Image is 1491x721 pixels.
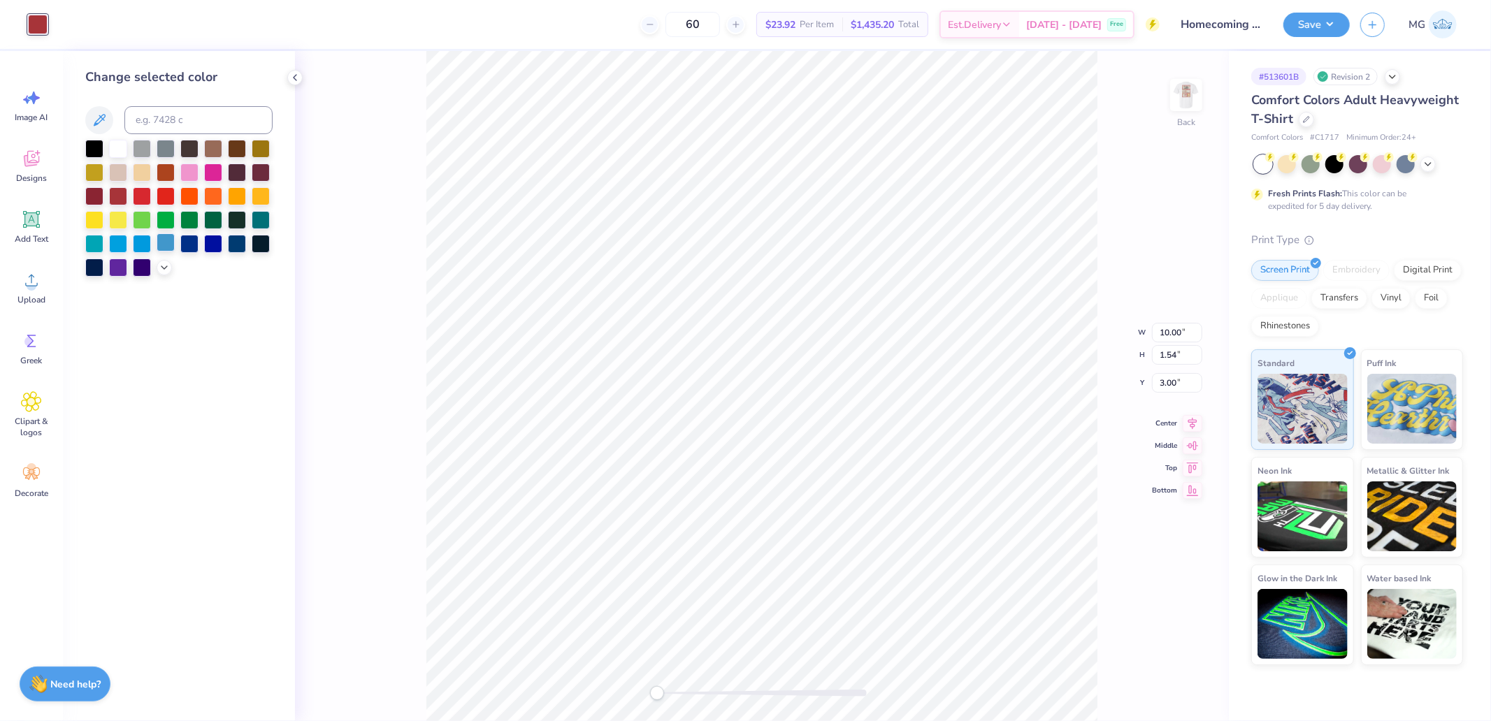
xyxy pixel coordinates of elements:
span: Comfort Colors Adult Heavyweight T-Shirt [1251,92,1459,127]
span: Upload [17,294,45,305]
div: Screen Print [1251,260,1319,281]
span: Clipart & logos [8,416,55,438]
img: Michael Galon [1429,10,1457,38]
div: This color can be expedited for 5 day delivery. [1268,187,1440,212]
img: Neon Ink [1258,481,1348,551]
img: Water based Ink [1367,589,1457,659]
span: Top [1152,463,1177,474]
div: Digital Print [1394,260,1462,281]
img: Glow in the Dark Ink [1258,589,1348,659]
span: Per Item [800,17,834,32]
img: Metallic & Glitter Ink [1367,481,1457,551]
span: Center [1152,418,1177,429]
div: Change selected color [85,68,273,87]
span: Glow in the Dark Ink [1258,571,1337,585]
span: $1,435.20 [851,17,894,32]
div: Foil [1415,288,1448,309]
a: MG [1402,10,1463,38]
span: Bottom [1152,485,1177,496]
span: Comfort Colors [1251,132,1303,144]
span: Decorate [15,488,48,499]
div: Back [1177,116,1195,129]
span: $23.92 [765,17,795,32]
div: Accessibility label [650,686,664,700]
span: Designs [16,173,47,184]
div: Embroidery [1323,260,1390,281]
input: e.g. 7428 c [124,106,273,134]
img: Back [1172,81,1200,109]
div: # 513601B [1251,68,1306,85]
span: Image AI [15,112,48,123]
div: Rhinestones [1251,316,1319,337]
span: Puff Ink [1367,356,1397,370]
span: Add Text [15,233,48,245]
span: Metallic & Glitter Ink [1367,463,1450,478]
div: Applique [1251,288,1307,309]
div: Transfers [1311,288,1367,309]
img: Standard [1258,374,1348,444]
span: Neon Ink [1258,463,1292,478]
input: Untitled Design [1170,10,1273,38]
span: Water based Ink [1367,571,1432,585]
span: Middle [1152,440,1177,451]
div: Vinyl [1371,288,1411,309]
span: Minimum Order: 24 + [1346,132,1416,144]
span: Standard [1258,356,1295,370]
strong: Need help? [51,678,101,691]
span: Free [1110,20,1123,29]
button: Save [1283,13,1350,37]
span: Total [898,17,919,32]
img: Puff Ink [1367,374,1457,444]
input: – – [665,12,720,37]
span: [DATE] - [DATE] [1026,17,1102,32]
div: Revision 2 [1313,68,1378,85]
div: Print Type [1251,232,1463,248]
span: Est. Delivery [948,17,1001,32]
span: Greek [21,355,43,366]
strong: Fresh Prints Flash: [1268,188,1342,199]
span: # C1717 [1310,132,1339,144]
span: MG [1409,17,1425,33]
